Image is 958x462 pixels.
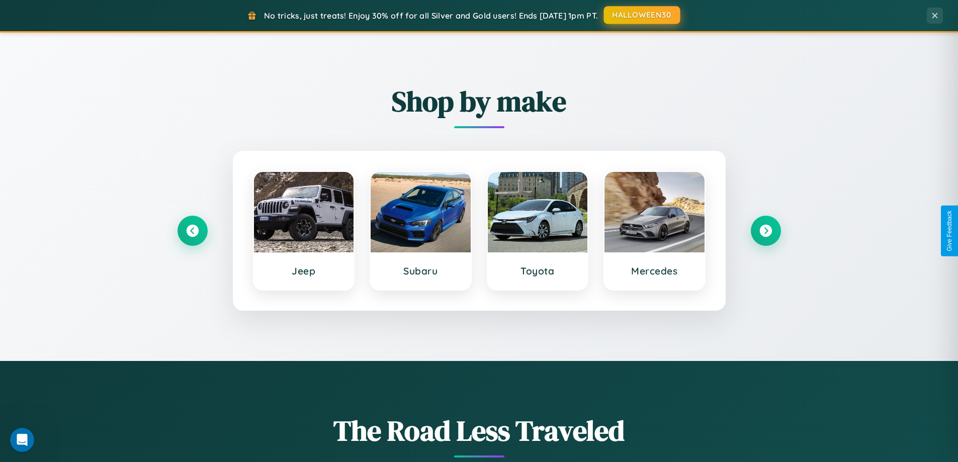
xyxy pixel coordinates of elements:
[498,265,578,277] h3: Toyota
[178,411,781,450] h1: The Road Less Traveled
[178,82,781,121] h2: Shop by make
[946,211,953,251] div: Give Feedback
[10,428,34,452] iframe: Intercom live chat
[264,265,344,277] h3: Jeep
[615,265,694,277] h3: Mercedes
[264,11,598,21] span: No tricks, just treats! Enjoy 30% off for all Silver and Gold users! Ends [DATE] 1pm PT.
[381,265,461,277] h3: Subaru
[604,6,680,24] button: HALLOWEEN30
